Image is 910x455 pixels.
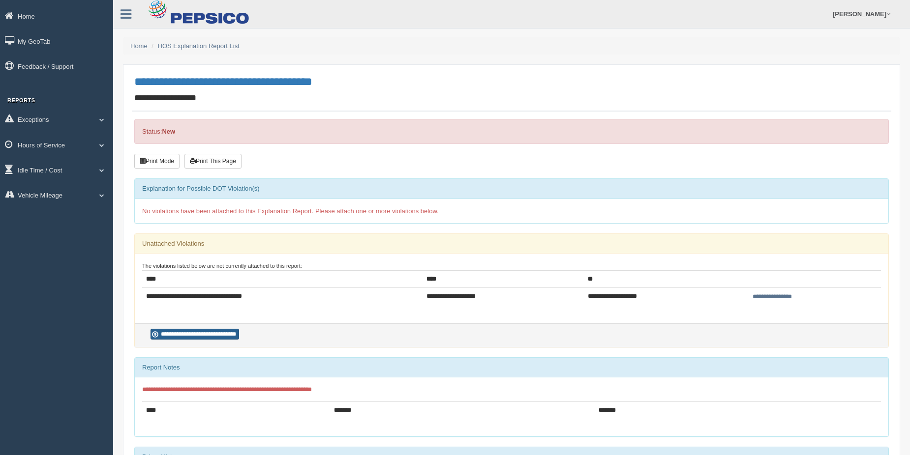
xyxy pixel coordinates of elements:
[142,263,302,269] small: The violations listed below are not currently attached to this report:
[184,154,242,169] button: Print This Page
[135,234,888,254] div: Unattached Violations
[134,154,180,169] button: Print Mode
[134,119,889,144] div: Status:
[142,207,439,215] span: No violations have been attached to this Explanation Report. Please attach one or more violations...
[130,42,148,50] a: Home
[135,358,888,377] div: Report Notes
[135,179,888,199] div: Explanation for Possible DOT Violation(s)
[158,42,240,50] a: HOS Explanation Report List
[162,128,175,135] strong: New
